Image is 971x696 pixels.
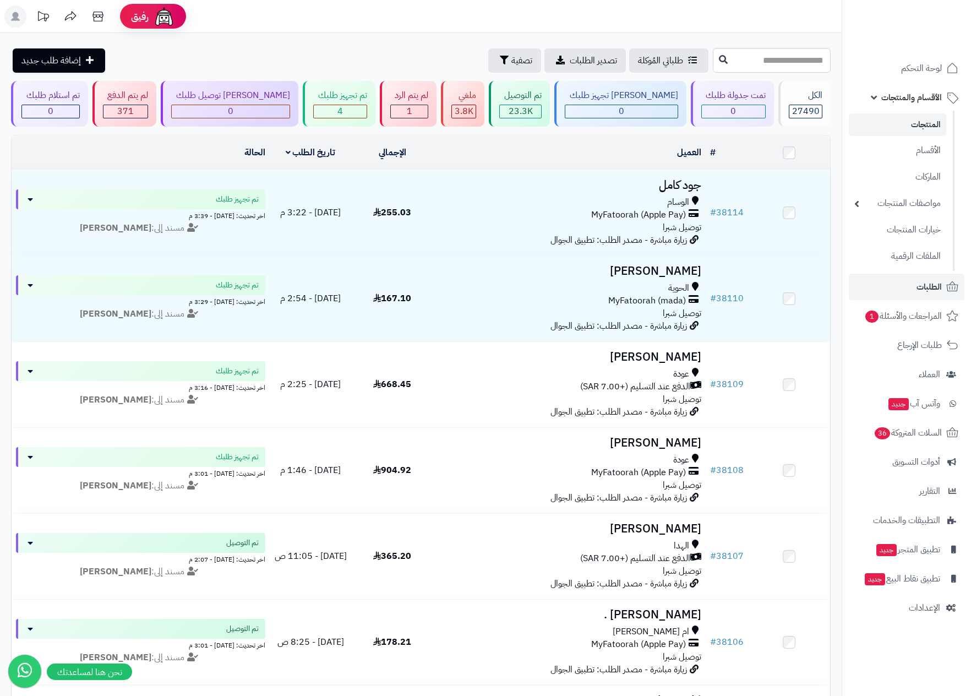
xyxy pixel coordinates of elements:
span: العملاء [919,367,940,382]
a: #38108 [710,464,744,477]
span: أدوات التسويق [892,454,940,470]
a: #38106 [710,635,744,649]
img: ai-face.png [153,6,175,28]
span: تصفية [511,54,532,67]
span: 0 [228,105,233,118]
div: [PERSON_NAME] تجهيز طلبك [565,89,678,102]
div: 0 [172,105,290,118]
a: وآتس آبجديد [849,390,964,417]
div: لم يتم الدفع [103,89,149,102]
div: 1 [391,105,428,118]
a: خيارات المنتجات [849,218,946,242]
div: 3821 [452,105,476,118]
span: 167.10 [373,292,411,305]
a: #38114 [710,206,744,219]
div: مسند إلى: [8,394,274,406]
div: اخر تحديث: [DATE] - 3:16 م [16,381,265,393]
span: 4 [337,105,343,118]
span: لوحة التحكم [901,61,942,76]
a: تم تجهيز طلبك 4 [301,81,378,127]
span: MyFatoorah (Apple Pay) [591,209,686,221]
div: اخر تحديث: [DATE] - 2:07 م [16,553,265,564]
a: تاريخ الطلب [286,146,336,159]
a: العملاء [849,361,964,388]
div: مسند إلى: [8,480,274,492]
div: لم يتم الرد [390,89,429,102]
div: 0 [565,105,678,118]
a: الماركات [849,165,946,189]
span: عودة [673,454,689,466]
span: السلات المتروكة [874,425,942,441]
div: اخر تحديث: [DATE] - 3:29 م [16,295,265,307]
a: تطبيق نقاط البيعجديد [849,565,964,592]
div: 23293 [500,105,541,118]
div: تم تجهيز طلبك [313,89,367,102]
span: تم التوصيل [226,623,259,634]
span: # [710,292,716,305]
img: logo-2.png [896,31,961,54]
a: تمت جدولة طلبك 0 [689,81,777,127]
div: مسند إلى: [8,308,274,320]
a: الكل27490 [776,81,833,127]
span: تطبيق نقاط البيع [864,571,940,586]
a: #38110 [710,292,744,305]
span: تم تجهيز طلبك [216,366,259,377]
span: جديد [888,398,909,410]
span: توصيل شبرا [663,479,701,492]
span: MyFatoorah (Apple Pay) [591,638,686,651]
a: الأقسام [849,139,946,162]
span: زيارة مباشرة - مصدر الطلب: تطبيق الجوال [550,663,687,676]
strong: [PERSON_NAME] [80,651,151,664]
span: الدفع عند التسليم (+7.00 SAR) [580,552,690,565]
span: [DATE] - 11:05 ص [275,550,347,563]
span: 3.8K [455,105,473,118]
span: إضافة طلب جديد [21,54,81,67]
span: المراجعات والأسئلة [864,308,942,324]
span: توصيل شبرا [663,307,701,320]
span: عودة [673,368,689,380]
h3: جود كامل [438,179,701,192]
h3: [PERSON_NAME] . [438,608,701,621]
a: المراجعات والأسئلة1 [849,303,964,329]
span: 0 [48,105,53,118]
a: # [710,146,716,159]
span: رفيق [131,10,149,23]
a: #38107 [710,550,744,563]
a: طلبات الإرجاع [849,332,964,358]
strong: [PERSON_NAME] [80,565,151,578]
span: جديد [865,573,885,585]
a: تم استلام طلبك 0 [9,81,90,127]
a: السلات المتروكة36 [849,420,964,446]
div: الكل [789,89,822,102]
span: التطبيقات والخدمات [873,513,940,528]
div: 4 [314,105,367,118]
span: 904.92 [373,464,411,477]
span: الدفع عند التسليم (+7.00 SAR) [580,380,690,393]
span: # [710,378,716,391]
span: الحوية [668,282,689,295]
div: 0 [22,105,79,118]
span: # [710,464,716,477]
div: تمت جدولة طلبك [701,89,766,102]
a: تحديثات المنصة [29,6,57,30]
a: إضافة طلب جديد [13,48,105,73]
a: الإجمالي [379,146,406,159]
span: 1 [865,311,879,323]
h3: [PERSON_NAME] [438,351,701,363]
span: 23.3K [509,105,533,118]
span: زيارة مباشرة - مصدر الطلب: تطبيق الجوال [550,577,687,590]
span: [DATE] - 8:25 ص [277,635,344,649]
span: زيارة مباشرة - مصدر الطلب: تطبيق الجوال [550,405,687,418]
span: # [710,206,716,219]
a: طلباتي المُوكلة [629,48,708,73]
div: اخر تحديث: [DATE] - 3:01 م [16,467,265,479]
span: تطبيق المتجر [875,542,940,557]
button: تصفية [488,48,541,73]
strong: [PERSON_NAME] [80,393,151,406]
span: 371 [117,105,134,118]
h3: [PERSON_NAME] [438,265,701,278]
span: 1 [407,105,412,118]
a: المنتجات [849,113,946,136]
span: طلبات الإرجاع [897,338,942,353]
span: زيارة مباشرة - مصدر الطلب: تطبيق الجوال [550,491,687,504]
